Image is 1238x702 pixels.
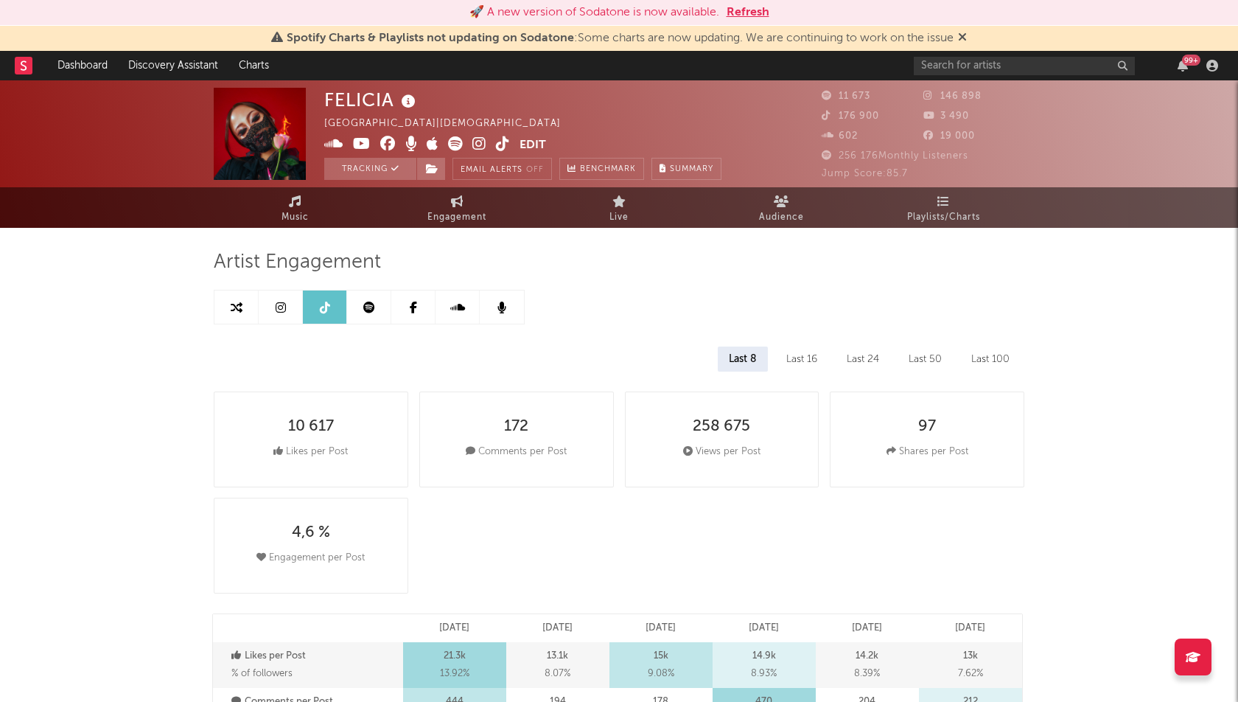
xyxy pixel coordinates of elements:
[444,647,466,665] p: 21.3k
[580,161,636,178] span: Benchmark
[231,647,399,665] p: Likes per Post
[918,418,936,436] div: 97
[256,549,365,567] div: Engagement per Post
[609,209,629,226] span: Live
[287,32,574,44] span: Spotify Charts & Playlists not updating on Sodatone
[683,443,760,461] div: Views per Post
[526,166,544,174] em: Off
[958,32,967,44] span: Dismiss
[646,619,676,637] p: [DATE]
[324,115,578,133] div: [GEOGRAPHIC_DATA] | [DEMOGRAPHIC_DATA]
[775,347,828,372] div: Last 16
[287,32,954,44] span: : Some charts are now updating. We are continuing to work on the issue
[214,254,381,271] span: Artist Engagement
[898,347,953,372] div: Last 50
[955,619,985,637] p: [DATE]
[914,57,1135,75] input: Search for artists
[749,619,779,637] p: [DATE]
[670,165,713,173] span: Summary
[1182,55,1200,66] div: 99 +
[376,187,538,228] a: Engagement
[856,647,878,665] p: 14.2k
[440,665,469,683] span: 13.92 %
[651,158,721,180] button: Summary
[923,91,982,101] span: 146 898
[452,158,552,180] button: Email AlertsOff
[288,418,334,436] div: 10 617
[822,169,908,178] span: Jump Score: 85.7
[542,619,573,637] p: [DATE]
[822,151,968,161] span: 256 176 Monthly Listeners
[324,88,419,112] div: FELICIA
[923,111,969,121] span: 3 490
[654,647,668,665] p: 15k
[469,4,719,21] div: 🚀 A new version of Sodatone is now available.
[759,209,804,226] span: Audience
[47,51,118,80] a: Dashboard
[822,111,879,121] span: 176 900
[886,443,968,461] div: Shares per Post
[752,647,776,665] p: 14.9k
[836,347,890,372] div: Last 24
[118,51,228,80] a: Discovery Assistant
[907,209,980,226] span: Playlists/Charts
[324,158,416,180] button: Tracking
[1178,60,1188,72] button: 99+
[648,665,674,683] span: 9.08 %
[862,187,1024,228] a: Playlists/Charts
[504,418,528,436] div: 172
[427,209,486,226] span: Engagement
[292,524,330,542] div: 4,6 %
[718,347,768,372] div: Last 8
[854,665,880,683] span: 8.39 %
[960,347,1021,372] div: Last 100
[281,209,309,226] span: Music
[547,647,568,665] p: 13.1k
[231,669,293,678] span: % of followers
[538,187,700,228] a: Live
[693,418,750,436] div: 258 675
[822,91,870,101] span: 11 673
[228,51,279,80] a: Charts
[727,4,769,21] button: Refresh
[822,131,858,141] span: 602
[559,158,644,180] a: Benchmark
[700,187,862,228] a: Audience
[923,131,975,141] span: 19 000
[852,619,882,637] p: [DATE]
[214,187,376,228] a: Music
[963,647,978,665] p: 13k
[751,665,777,683] span: 8.93 %
[545,665,570,683] span: 8.07 %
[439,619,469,637] p: [DATE]
[273,443,348,461] div: Likes per Post
[466,443,567,461] div: Comments per Post
[520,136,546,155] button: Edit
[958,665,983,683] span: 7.62 %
